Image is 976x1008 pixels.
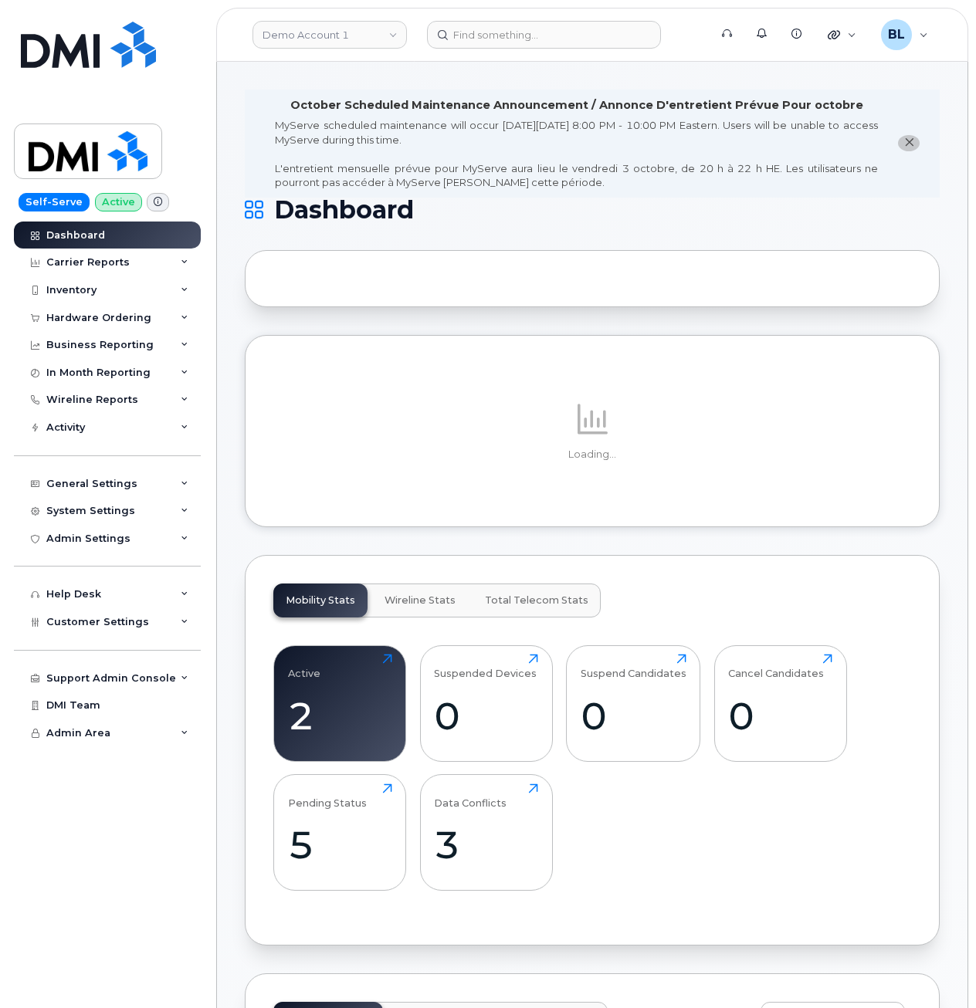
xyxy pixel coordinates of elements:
div: 0 [728,693,832,739]
a: Cancel Candidates0 [728,654,832,753]
div: 0 [581,693,686,739]
div: Active [288,654,320,679]
div: October Scheduled Maintenance Announcement / Annonce D'entretient Prévue Pour octobre [290,97,863,113]
div: 5 [288,822,392,868]
div: 2 [288,693,392,739]
button: close notification [898,135,920,151]
a: Suspended Devices0 [434,654,538,753]
div: Data Conflicts [434,783,507,809]
a: Data Conflicts3 [434,783,538,882]
span: Wireline Stats [385,594,456,607]
div: Suspended Devices [434,654,537,679]
span: Total Telecom Stats [485,594,588,607]
div: Cancel Candidates [728,654,824,679]
div: Pending Status [288,783,367,809]
div: Suspend Candidates [581,654,686,679]
p: Loading... [273,448,911,462]
span: Dashboard [274,198,414,222]
div: 0 [434,693,538,739]
a: Suspend Candidates0 [581,654,686,753]
div: 3 [434,822,538,868]
a: Pending Status5 [288,783,392,882]
div: MyServe scheduled maintenance will occur [DATE][DATE] 8:00 PM - 10:00 PM Eastern. Users will be u... [275,118,878,190]
a: Active2 [288,654,392,753]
